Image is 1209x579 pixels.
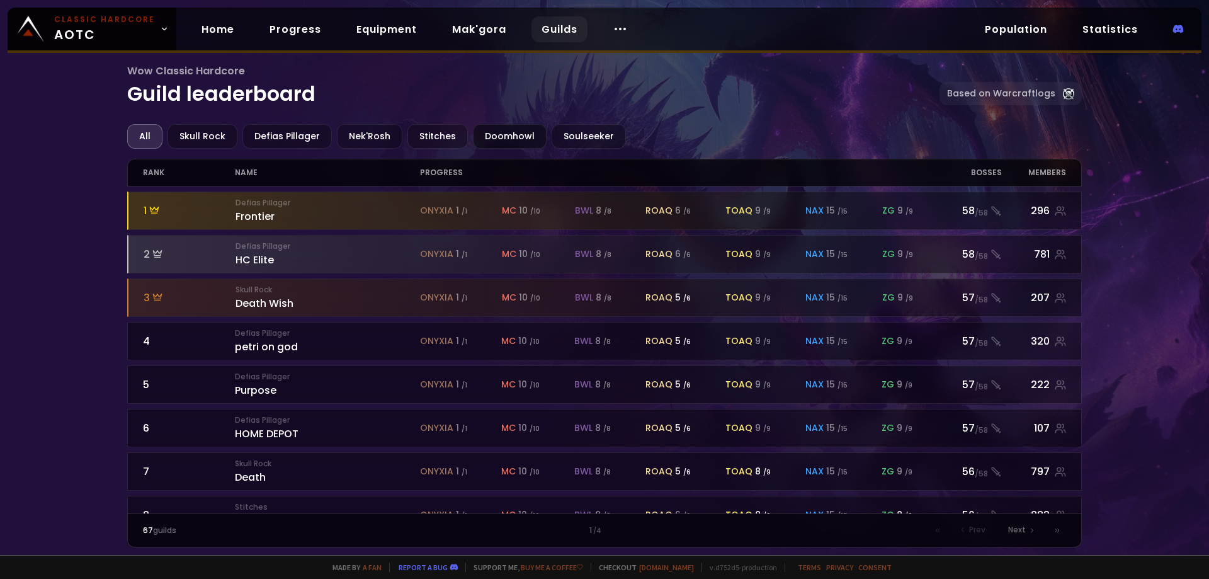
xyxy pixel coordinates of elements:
[755,465,771,478] div: 8
[675,335,691,348] div: 5
[407,124,468,149] div: Stitches
[143,333,236,349] div: 4
[127,496,1082,534] a: 8StitchesSoul of Irononyxia 1 /1mc 10 /10bwl 8 /8roaq 6 /6toaq 8 /9nax 15 /15zg 8 /956/58883
[143,159,236,186] div: rank
[127,322,1082,360] a: 4Defias Pillagerpetri on godonyxia 1 /1mc 10 /10bwl 8 /8roaq 5 /6toaq 9 /9nax 15 /15zg 9 /957/58320
[462,467,467,477] small: / 1
[373,525,835,536] div: 1
[235,458,419,485] div: Death
[837,250,848,260] small: / 15
[755,335,771,348] div: 9
[596,248,611,261] div: 8
[519,248,540,261] div: 10
[235,328,419,355] div: petri on god
[530,337,540,347] small: / 10
[236,197,420,224] div: Frontier
[837,337,848,347] small: / 15
[596,204,611,217] div: 8
[763,337,771,347] small: / 9
[603,511,611,520] small: / 8
[236,197,420,209] small: Defias Pillager
[1002,420,1067,436] div: 107
[501,335,516,348] span: mc
[725,204,752,217] span: toaq
[144,203,236,219] div: 1
[575,248,593,261] span: bwl
[755,508,771,522] div: 8
[420,248,453,261] span: onyxia
[325,563,382,572] span: Made by
[127,63,940,109] h1: Guild leaderboard
[595,378,611,391] div: 8
[54,14,155,44] span: AOTC
[928,203,1002,219] div: 58
[236,284,420,311] div: Death Wish
[683,207,691,216] small: / 6
[235,159,419,186] div: name
[502,248,516,261] span: mc
[725,248,752,261] span: toaq
[501,508,516,522] span: mc
[574,465,593,478] span: bwl
[683,294,691,303] small: / 6
[928,377,1001,393] div: 57
[763,467,771,477] small: / 9
[1002,377,1067,393] div: 222
[645,291,673,304] span: roaq
[975,207,988,219] small: / 58
[897,421,912,435] div: 9
[683,511,691,520] small: / 6
[805,204,824,217] span: nax
[675,421,691,435] div: 5
[882,291,895,304] span: zg
[763,511,771,520] small: / 9
[552,124,626,149] div: Soulseeker
[167,124,237,149] div: Skull Rock
[236,241,420,268] div: HC Elite
[805,378,824,391] span: nax
[144,246,236,262] div: 2
[805,508,824,522] span: nax
[595,421,611,435] div: 8
[530,207,540,216] small: / 10
[456,291,467,304] div: 1
[236,284,420,295] small: Skull Rock
[595,335,611,348] div: 8
[645,378,673,391] span: roaq
[897,248,913,261] div: 9
[399,563,448,572] a: Report a bug
[826,291,848,304] div: 15
[826,378,848,391] div: 15
[837,424,848,433] small: / 15
[755,291,771,304] div: 9
[521,563,583,572] a: Buy me a coffee
[755,248,771,261] div: 9
[363,563,382,572] a: a fan
[518,421,540,435] div: 10
[462,250,467,260] small: / 1
[805,421,824,435] span: nax
[1008,524,1026,536] span: Next
[725,421,752,435] span: toaq
[127,278,1082,317] a: 3Skull RockDeath Wishonyxia 1 /1mc 10 /10bwl 8 /8roaq 5 /6toaq 9 /9nax 15 /15zg 9 /957/58207
[763,294,771,303] small: / 9
[574,508,593,522] span: bwl
[882,421,894,435] span: zg
[763,424,771,433] small: / 9
[805,248,824,261] span: nax
[575,204,593,217] span: bwl
[905,467,912,477] small: / 9
[420,421,453,435] span: onyxia
[897,335,912,348] div: 9
[1002,159,1067,186] div: members
[518,335,540,348] div: 10
[928,159,1001,186] div: Bosses
[837,511,848,520] small: / 15
[603,381,611,390] small: / 8
[143,525,153,536] span: 67
[675,248,691,261] div: 6
[144,290,236,306] div: 3
[603,424,611,433] small: / 8
[127,192,1082,230] a: 1Defias PillagerFrontieronyxia 1 /1mc 10 /10bwl 8 /8roaq 6 /6toaq 9 /9nax 15 /15zg 9 /958/58296
[882,204,895,217] span: zg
